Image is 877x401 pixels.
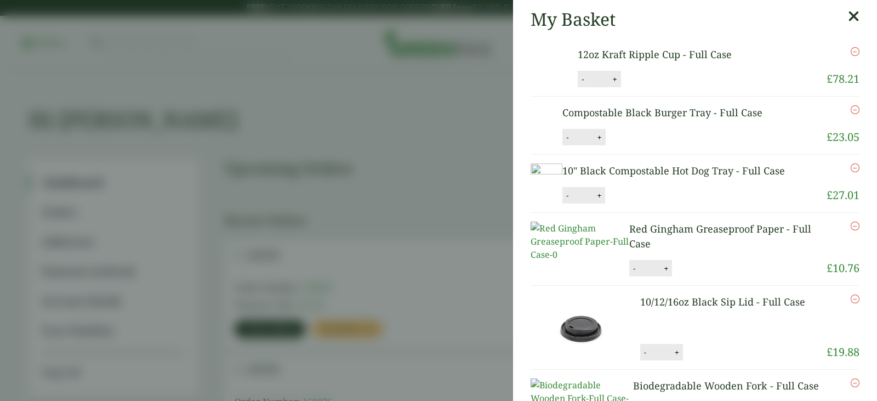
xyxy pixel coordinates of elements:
[827,275,833,290] span: £
[562,179,785,192] a: 10" Black Compostable Hot Dog Tray - Full Case
[851,309,859,318] a: Remove this item
[630,279,639,288] button: -
[531,236,629,276] img: Red Gingham Greaseproof Paper-Full Case-0
[660,279,671,288] button: +
[827,144,833,159] span: £
[531,47,629,74] img: 12oz Kraft Ripple Cup-Full Case of-0
[827,71,833,86] span: £
[851,178,859,187] a: Remove this item
[851,236,859,245] a: Remove this item
[629,237,811,265] a: Red Gingham Greaseproof Paper - Full Case
[827,275,859,290] bdi: 10.76
[531,105,629,145] img: Compostable Black Burger Tray-Full Case of-0
[630,148,639,157] button: -
[644,75,653,84] button: -
[827,144,859,159] bdi: 23.05
[675,75,686,84] button: +
[827,359,833,374] span: £
[827,202,833,217] span: £
[660,148,671,157] button: +
[671,363,682,372] button: +
[531,9,616,30] h2: My Basket
[640,310,805,323] a: 10/12/16oz Black Sip Lid - Full Case
[827,71,859,86] bdi: 78.21
[851,105,859,114] a: Remove this item
[851,47,859,56] a: Remove this item
[827,359,859,374] bdi: 19.88
[594,206,605,215] button: +
[563,206,572,215] button: -
[629,106,805,134] a: Compostable Black Burger Tray - Full Case
[827,202,859,217] bdi: 27.01
[643,48,798,61] a: 12oz Kraft Ripple Cup - Full Case
[641,363,650,372] button: -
